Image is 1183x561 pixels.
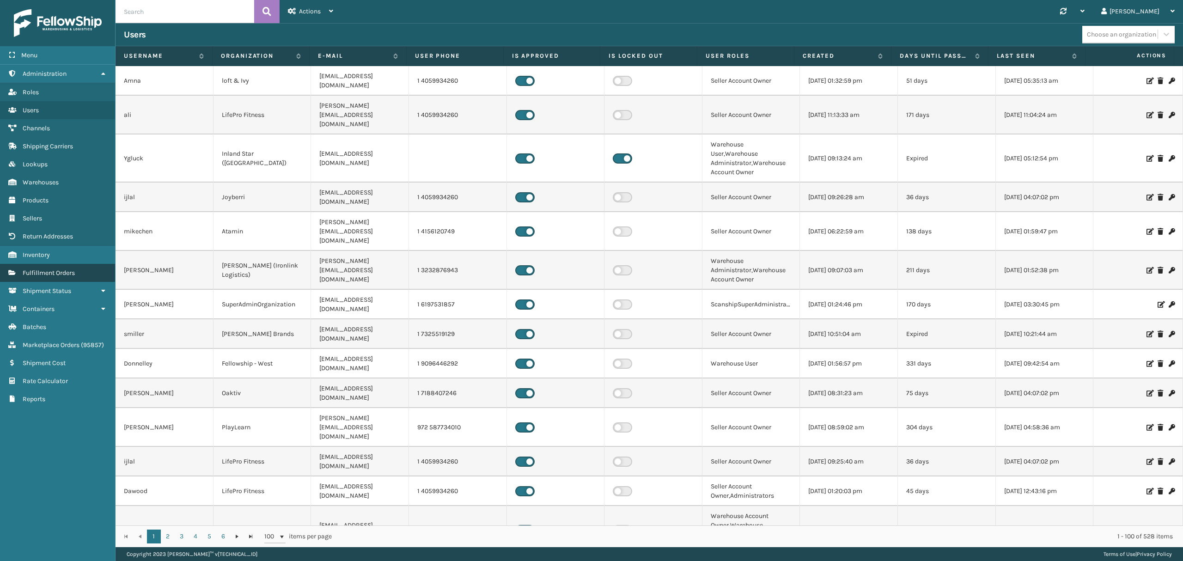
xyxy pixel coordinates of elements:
[23,269,75,277] span: Fulfillment Orders
[1158,112,1163,118] i: Delete
[213,319,311,349] td: [PERSON_NAME] Brands
[800,319,898,349] td: [DATE] 10:51:04 am
[996,378,1094,408] td: [DATE] 04:07:02 pm
[1158,194,1163,201] i: Delete
[127,547,257,561] p: Copyright 2023 [PERSON_NAME]™ v [TECHNICAL_ID]
[116,476,213,506] td: Dawood
[116,66,213,96] td: Amna
[898,349,996,378] td: 331 days
[264,532,278,541] span: 100
[23,196,49,204] span: Products
[706,52,786,60] label: User Roles
[244,530,258,543] a: Go to the last page
[800,290,898,319] td: [DATE] 01:24:46 pm
[213,183,311,212] td: Joyberri
[898,476,996,506] td: 45 days
[116,319,213,349] td: smiller
[702,251,800,290] td: Warehouse Administrator,Warehouse Account Owner
[116,378,213,408] td: [PERSON_NAME]
[116,349,213,378] td: Donnelley
[409,290,507,319] td: 1 6197531857
[21,51,37,59] span: Menu
[898,212,996,251] td: 138 days
[124,52,195,60] label: Username
[409,378,507,408] td: 1 7188407246
[898,134,996,183] td: Expired
[311,349,409,378] td: [EMAIL_ADDRESS][DOMAIN_NAME]
[311,319,409,349] td: [EMAIL_ADDRESS][DOMAIN_NAME]
[512,52,592,60] label: Is Approved
[898,96,996,134] td: 171 days
[1169,458,1174,465] i: Change Password
[23,88,39,96] span: Roles
[116,134,213,183] td: Ygluck
[800,349,898,378] td: [DATE] 01:56:57 pm
[311,506,409,554] td: [EMAIL_ADDRESS][DOMAIN_NAME]
[996,447,1094,476] td: [DATE] 04:07:02 pm
[1169,301,1174,308] i: Change Password
[702,96,800,134] td: Seller Account Owner
[1169,424,1174,431] i: Change Password
[1146,155,1152,162] i: Edit
[800,476,898,506] td: [DATE] 01:20:03 pm
[702,506,800,554] td: Warehouse Account Owner,Warehouse Administrator,Warehouse User
[1169,390,1174,396] i: Change Password
[996,476,1094,506] td: [DATE] 12:43:16 pm
[800,408,898,447] td: [DATE] 08:59:02 am
[1169,360,1174,367] i: Change Password
[800,378,898,408] td: [DATE] 08:31:23 am
[1169,331,1174,337] i: Change Password
[898,251,996,290] td: 211 days
[702,447,800,476] td: Seller Account Owner
[116,212,213,251] td: mikechen
[116,183,213,212] td: ijlal
[1158,78,1163,84] i: Delete
[900,52,970,60] label: Days until password expires
[23,178,59,186] span: Warehouses
[996,408,1094,447] td: [DATE] 04:58:36 am
[213,408,311,447] td: PlayLearn
[800,212,898,251] td: [DATE] 06:22:59 am
[1087,30,1156,39] div: Choose an organization
[409,251,507,290] td: 1 3232876943
[409,96,507,134] td: 1 4059934260
[116,447,213,476] td: ijlal
[23,341,79,349] span: Marketplace Orders
[898,290,996,319] td: 170 days
[800,506,898,554] td: [DATE] 09:23:45 am
[800,134,898,183] td: [DATE] 09:13:24 am
[23,142,73,150] span: Shipping Carriers
[213,447,311,476] td: LifePro Fitness
[898,319,996,349] td: Expired
[23,70,67,78] span: Administration
[609,52,689,60] label: Is Locked Out
[702,378,800,408] td: Seller Account Owner
[116,290,213,319] td: [PERSON_NAME]
[702,408,800,447] td: Seller Account Owner
[409,447,507,476] td: 1 4059934260
[800,96,898,134] td: [DATE] 11:13:33 am
[311,66,409,96] td: [EMAIL_ADDRESS][DOMAIN_NAME]
[23,377,68,385] span: Rate Calculator
[800,183,898,212] td: [DATE] 09:26:28 am
[898,378,996,408] td: 75 days
[213,349,311,378] td: Fellowship - West
[996,290,1094,319] td: [DATE] 03:30:45 pm
[213,212,311,251] td: Atamin
[996,134,1094,183] td: [DATE] 05:12:54 pm
[345,532,1173,541] div: 1 - 100 of 528 items
[996,506,1094,554] td: [DATE] 09:17:45 am
[213,476,311,506] td: LifePro Fitness
[175,530,189,543] a: 3
[81,341,104,349] span: ( 95857 )
[23,395,45,403] span: Reports
[409,183,507,212] td: 1 4059934260
[702,349,800,378] td: Warehouse User
[311,378,409,408] td: [EMAIL_ADDRESS][DOMAIN_NAME]
[216,530,230,543] a: 6
[124,29,146,40] h3: Users
[702,66,800,96] td: Seller Account Owner
[299,7,321,15] span: Actions
[1158,390,1163,396] i: Delete
[14,9,102,37] img: logo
